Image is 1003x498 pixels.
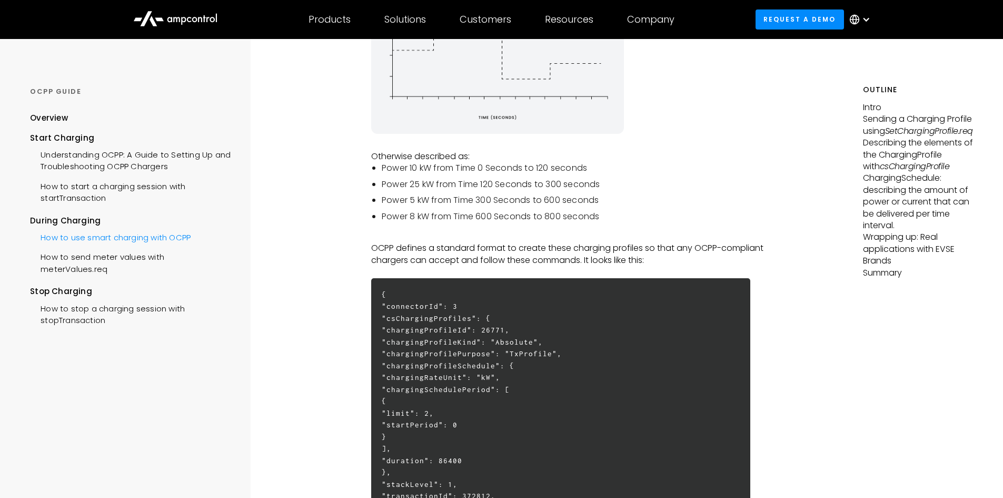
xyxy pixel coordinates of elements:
[30,132,231,144] div: Start Charging
[863,137,973,172] p: Describing the elements of the ChargingProfile with
[30,144,231,175] a: Understanding OCPP: A Guide to Setting Up and Troubleshooting OCPP Chargers
[863,113,973,137] p: Sending a Charging Profile using
[880,160,950,172] em: csChargingProfile
[30,298,231,329] a: How to stop a charging session with stopTransaction
[545,14,593,25] div: Resources
[863,172,973,231] p: ChargingSchedule: describing the amount of power or current that can be delivered per time interval.
[863,231,973,267] p: Wrapping up: Real applications with EVSE Brands
[382,194,793,206] li: Power 5 kW from Time 300 Seconds to 600 seconds
[756,9,844,29] a: Request a demo
[627,14,674,25] div: Company
[371,266,793,278] p: ‍
[30,112,68,132] a: Overview
[863,267,973,279] p: Summary
[384,14,426,25] div: Solutions
[371,151,793,162] p: Otherwise described as:
[30,87,231,96] div: OCPP GUIDE
[382,162,793,174] li: Power 10 kW from Time 0 Seconds to 120 seconds
[382,179,793,190] li: Power 25 kW from Time 120 Seconds to 300 seconds
[30,227,191,246] a: How to use smart charging with OCPP
[863,84,973,95] h5: Outline
[309,14,351,25] div: Products
[371,231,793,242] p: ‍
[885,125,973,137] em: SetChargingProfile.req
[371,139,793,151] p: ‍
[30,246,231,278] a: How to send meter values with meterValues.req
[30,112,68,124] div: Overview
[30,175,231,207] a: How to start a charging session with startTransaction
[382,211,793,222] li: Power 8 kW from Time 600 Seconds to 800 seconds
[863,102,973,113] p: Intro
[30,286,231,297] div: Stop Charging
[371,242,793,266] p: OCPP defines a standard format to create these charging profiles so that any OCPP-compliant charg...
[30,215,231,227] div: During Charging
[460,14,511,25] div: Customers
